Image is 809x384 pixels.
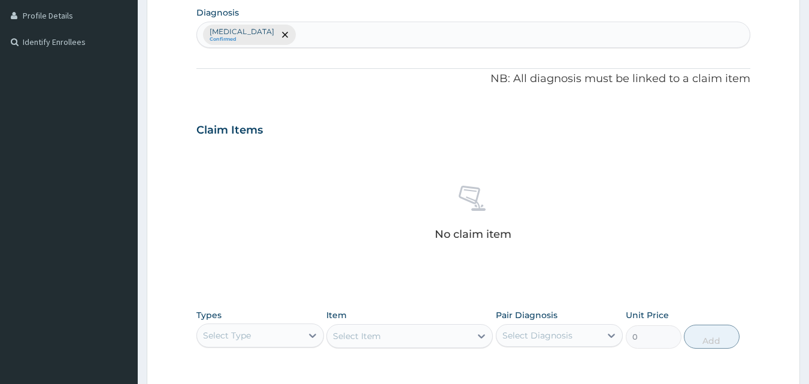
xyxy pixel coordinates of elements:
[435,228,511,240] p: No claim item
[502,329,572,341] div: Select Diagnosis
[496,309,557,321] label: Pair Diagnosis
[210,27,274,37] p: [MEDICAL_DATA]
[196,124,263,137] h3: Claim Items
[280,29,290,40] span: remove selection option
[203,329,251,341] div: Select Type
[684,325,740,349] button: Add
[196,71,751,87] p: NB: All diagnosis must be linked to a claim item
[196,310,222,320] label: Types
[326,309,347,321] label: Item
[210,37,274,43] small: Confirmed
[626,309,669,321] label: Unit Price
[196,7,239,19] label: Diagnosis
